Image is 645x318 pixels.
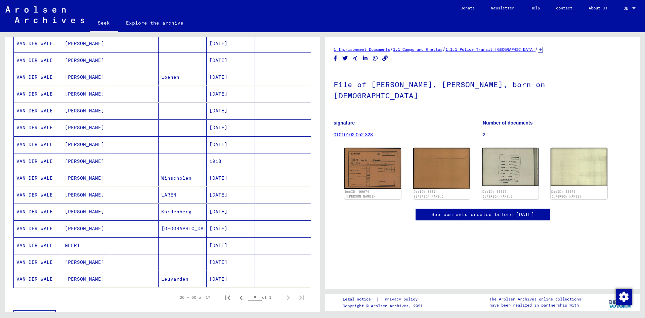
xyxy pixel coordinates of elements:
font: File of [PERSON_NAME], [PERSON_NAME], born on [DEMOGRAPHIC_DATA] [334,80,545,100]
a: DocID: 99975 ([PERSON_NAME]) [482,190,513,198]
button: Share on Xing [352,54,359,63]
font: VAN DER WALE [16,40,53,46]
font: [DATE] [209,40,227,46]
a: Seek [90,15,118,32]
font: Help [530,5,540,10]
font: [GEOGRAPHIC_DATA] [161,225,213,232]
font: VAN DER WALE [16,74,53,80]
font: [DATE] [209,225,227,232]
a: Privacy policy [379,296,426,303]
button: Last page [295,291,308,304]
font: The Arolsen Archives online collections [489,296,581,302]
font: [PERSON_NAME] [65,175,104,181]
a: Legal notice [343,296,376,303]
font: [DATE] [209,74,227,80]
font: [DATE] [209,57,227,63]
font: Explore the archive [126,20,183,26]
img: Arolsen_neg.svg [5,6,84,23]
button: Next page [282,291,295,304]
font: [PERSON_NAME] [65,57,104,63]
font: Donate [461,5,475,10]
font: [PERSON_NAME] [65,125,104,131]
a: DocID: 99974 ([PERSON_NAME]) [414,190,444,198]
a: DocID: 99974 ([PERSON_NAME]) [345,190,375,198]
font: VAN DER WALE [16,125,53,131]
font: VAN DER WALE [16,259,53,265]
font: / [390,46,393,52]
font: About Us [589,5,607,10]
font: [PERSON_NAME] [65,209,104,215]
font: [PERSON_NAME] [65,74,104,80]
font: [PERSON_NAME] [65,225,104,232]
font: [DATE] [209,175,227,181]
button: First page [221,291,234,304]
font: [PERSON_NAME] [65,91,104,97]
font: 2 [483,132,485,137]
img: 002.jpg [551,148,607,186]
img: yv_logo.png [608,294,633,311]
font: [DATE] [209,91,227,97]
font: DocID: 99975 ([PERSON_NAME]) [551,190,582,198]
font: Copyright © Arolsen Archives, 2021 [343,303,423,308]
font: VAN DER WALE [16,192,53,198]
font: Leuvarden [161,276,188,282]
a: 1.1.1 Police Transit [GEOGRAPHIC_DATA] [445,47,535,52]
font: [PERSON_NAME] [65,40,104,46]
button: Share on Twitter [342,54,349,63]
font: VAN DER WALE [16,242,53,248]
font: VAN DER WALE [16,209,53,215]
font: VAN DER WALE [16,175,53,181]
button: Copy link [382,54,389,63]
a: Explore the archive [118,15,191,31]
font: VAN DER WALE [16,141,53,147]
img: 001.jpg [344,148,401,188]
font: 1918 [209,158,221,164]
font: Kardenberg [161,209,191,215]
font: DE [623,6,628,11]
font: VAN DER WALE [16,108,53,114]
img: 002.jpg [413,148,470,189]
font: 26 – 50 of 17 [180,295,210,300]
font: GEERT [65,242,80,248]
font: [PERSON_NAME] [65,158,104,164]
a: See comments created before [DATE] [431,211,534,218]
font: [DATE] [209,259,227,265]
font: contact [556,5,572,10]
font: [DATE] [209,242,227,248]
font: [DATE] [209,141,227,147]
font: [DATE] [209,209,227,215]
font: VAN DER WALE [16,225,53,232]
font: signature [334,120,355,126]
font: [PERSON_NAME] [65,108,104,114]
font: [PERSON_NAME] [65,259,104,265]
a: 1.1 Camps and Ghettos [393,47,442,52]
font: [DATE] [209,192,227,198]
font: VAN DER WALE [16,158,53,164]
font: | [376,296,379,302]
button: Previous page [234,291,248,304]
button: Share on WhatsApp [372,54,379,63]
a: 01010102.052.328 [334,132,373,137]
font: Newsletter [491,5,514,10]
font: have been realized in partnership with [489,303,579,308]
font: Number of documents [483,120,533,126]
font: Legal notice [343,296,371,302]
img: Change consent [616,289,632,305]
font: Privacy policy [385,296,418,302]
button: Share on Facebook [332,54,339,63]
font: Seek [98,20,110,26]
font: [PERSON_NAME] [65,276,104,282]
font: VAN DER WALE [16,57,53,63]
button: Share on LinkedIn [362,54,369,63]
font: See comments created before [DATE] [431,211,534,217]
font: of 1 [262,295,271,300]
font: [DATE] [209,276,227,282]
font: [PERSON_NAME] [65,192,104,198]
font: / [535,46,538,52]
a: 1 Imprisonment Documents [334,47,390,52]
